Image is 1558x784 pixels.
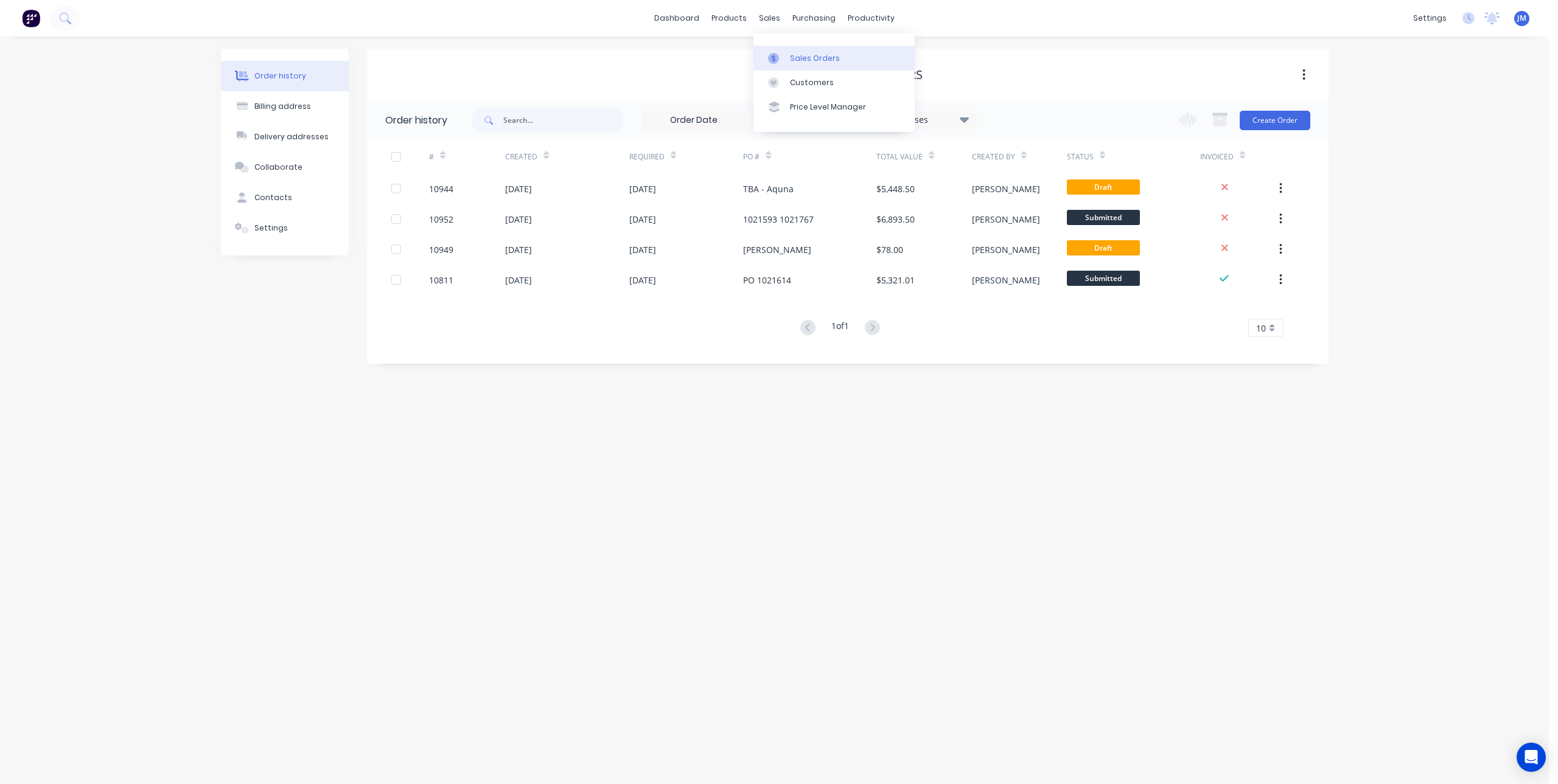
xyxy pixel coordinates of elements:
[1240,111,1310,130] button: Create Order
[1067,140,1200,173] div: Status
[972,151,1015,162] div: Created By
[429,182,453,195] div: 10944
[221,182,349,213] button: Contacts
[790,53,840,64] div: Sales Orders
[629,213,656,226] div: [DATE]
[629,140,744,173] div: Required
[876,140,971,173] div: Total Value
[1067,271,1140,286] span: Submitted
[629,274,656,286] div: [DATE]
[705,9,753,27] div: products
[1067,151,1094,162] div: Status
[221,91,349,122] button: Billing address
[505,182,532,195] div: [DATE]
[753,9,786,27] div: sales
[221,152,349,182] button: Collaborate
[429,213,453,226] div: 10952
[429,151,434,162] div: #
[429,274,453,286] div: 10811
[743,274,791,286] div: PO 1021614
[629,151,665,162] div: Required
[743,140,876,173] div: PO #
[1517,13,1526,24] span: JM
[972,140,1067,173] div: Created By
[648,9,705,27] a: dashboard
[254,162,302,173] div: Collaborate
[385,113,447,128] div: Order history
[429,243,453,256] div: 10949
[1067,240,1140,255] span: Draft
[972,243,1040,256] div: [PERSON_NAME]
[874,113,976,127] div: 49 Statuses
[254,71,306,82] div: Order history
[254,131,329,142] div: Delivery addresses
[254,101,311,112] div: Billing address
[22,9,40,27] img: Factory
[876,213,915,226] div: $6,893.50
[876,274,915,286] div: $5,321.01
[1407,9,1453,27] div: settings
[831,319,849,337] div: 1 of 1
[505,213,532,226] div: [DATE]
[786,9,842,27] div: purchasing
[743,213,814,226] div: 1021593 1021767
[790,77,834,88] div: Customers
[629,182,656,195] div: [DATE]
[743,182,794,195] div: TBA - Aquna
[1067,210,1140,225] span: Submitted
[1256,322,1266,335] span: 10
[753,71,915,95] a: Customers
[629,243,656,256] div: [DATE]
[753,46,915,70] a: Sales Orders
[221,61,349,91] button: Order history
[1200,151,1234,162] div: Invoiced
[254,192,292,203] div: Contacts
[1517,743,1546,772] div: Open Intercom Messenger
[790,102,866,113] div: Price Level Manager
[505,243,532,256] div: [DATE]
[221,122,349,152] button: Delivery addresses
[1200,140,1276,173] div: Invoiced
[876,243,903,256] div: $78.00
[972,213,1040,226] div: [PERSON_NAME]
[743,151,760,162] div: PO #
[842,9,901,27] div: productivity
[972,182,1040,195] div: [PERSON_NAME]
[753,95,915,119] a: Price Level Manager
[1067,179,1140,195] span: Draft
[505,151,537,162] div: Created
[429,140,505,173] div: #
[221,213,349,243] button: Settings
[743,243,811,256] div: [PERSON_NAME]
[505,140,629,173] div: Created
[876,151,923,162] div: Total Value
[972,274,1040,286] div: [PERSON_NAME]
[876,182,915,195] div: $5,448.50
[254,223,288,234] div: Settings
[505,274,532,286] div: [DATE]
[643,111,745,130] input: Order Date
[503,108,624,133] input: Search...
